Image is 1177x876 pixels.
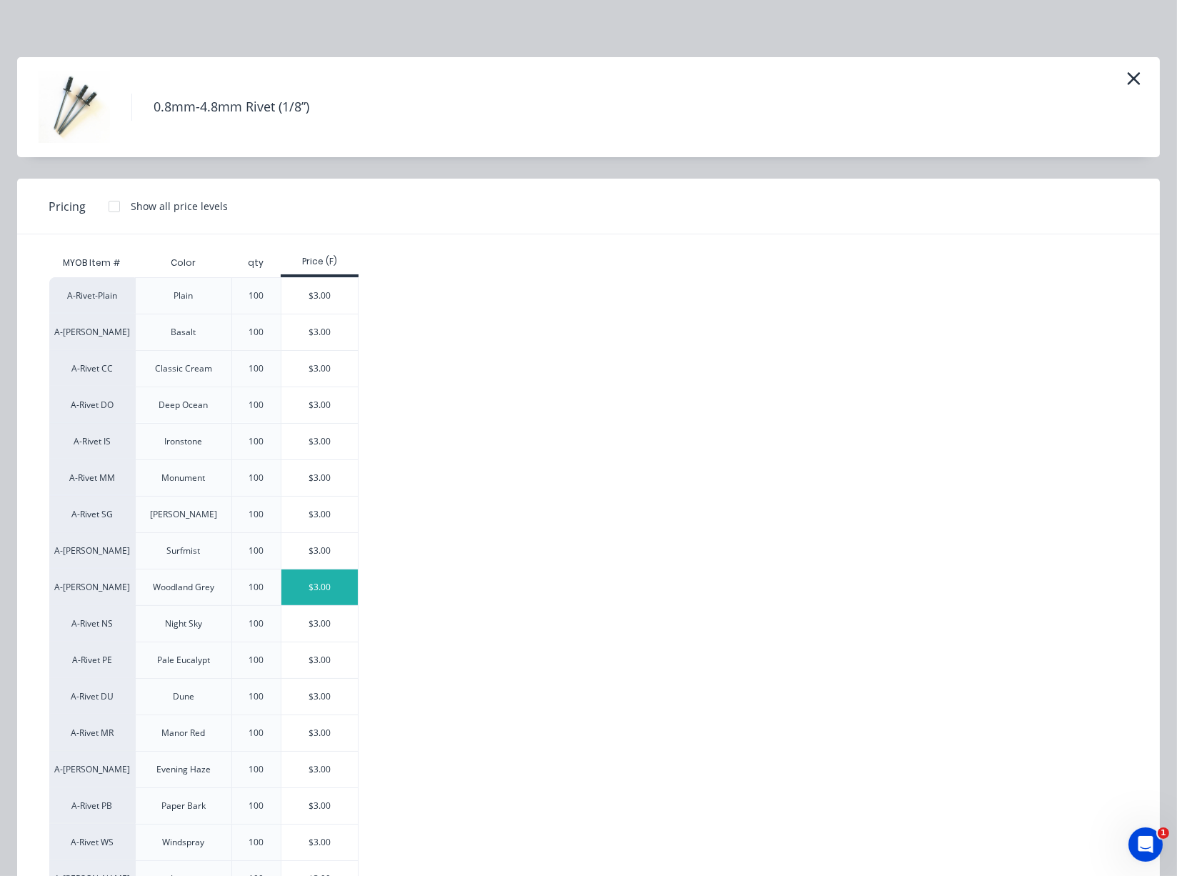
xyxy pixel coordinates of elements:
[249,544,264,557] div: 100
[162,836,204,849] div: Windspray
[281,533,358,569] div: $3.00
[171,326,196,339] div: Basalt
[281,679,358,715] div: $3.00
[159,399,208,412] div: Deep Ocean
[236,245,275,281] div: qty
[249,800,264,812] div: 100
[49,459,135,496] div: A-Rivet MM
[249,472,264,484] div: 100
[131,199,228,214] div: Show all price levels
[249,836,264,849] div: 100
[161,472,205,484] div: Monument
[39,71,110,143] img: 0.8mm-4.8mm Rivet (1/8”)
[281,642,358,678] div: $3.00
[153,581,214,594] div: Woodland Grey
[131,94,331,121] h4: 0.8mm-4.8mm Rivet (1/8”)
[164,435,202,448] div: Ironstone
[249,727,264,740] div: 100
[161,800,206,812] div: Paper Bark
[49,496,135,532] div: A-Rivet SG
[281,569,358,605] div: $3.00
[281,278,358,314] div: $3.00
[49,387,135,423] div: A-Rivet DO
[150,508,217,521] div: [PERSON_NAME]
[49,350,135,387] div: A-Rivet CC
[281,715,358,751] div: $3.00
[161,727,205,740] div: Manor Red
[249,763,264,776] div: 100
[49,715,135,751] div: A-Rivet MR
[1158,827,1169,839] span: 1
[249,289,264,302] div: 100
[249,690,264,703] div: 100
[249,508,264,521] div: 100
[157,654,210,667] div: Pale Eucalypt
[49,787,135,824] div: A-Rivet PB
[49,277,135,314] div: A-Rivet-Plain
[249,399,264,412] div: 100
[281,387,358,423] div: $3.00
[49,314,135,350] div: A-[PERSON_NAME]
[249,362,264,375] div: 100
[281,788,358,824] div: $3.00
[49,751,135,787] div: A-[PERSON_NAME]
[159,245,207,281] div: Color
[49,824,135,860] div: A-Rivet WS
[249,435,264,448] div: 100
[49,423,135,459] div: A-Rivet IS
[281,752,358,787] div: $3.00
[49,678,135,715] div: A-Rivet DU
[173,690,194,703] div: Dune
[281,255,359,268] div: Price (F)
[155,362,212,375] div: Classic Cream
[281,460,358,496] div: $3.00
[49,605,135,642] div: A-Rivet NS
[49,198,86,215] span: Pricing
[281,606,358,642] div: $3.00
[281,497,358,532] div: $3.00
[49,569,135,605] div: A-[PERSON_NAME]
[165,617,202,630] div: Night Sky
[281,351,358,387] div: $3.00
[166,544,200,557] div: Surfmist
[49,642,135,678] div: A-Rivet PE
[156,763,211,776] div: Evening Haze
[281,825,358,860] div: $3.00
[281,424,358,459] div: $3.00
[174,289,193,302] div: Plain
[249,326,264,339] div: 100
[1128,827,1163,862] iframe: Intercom live chat
[281,314,358,350] div: $3.00
[49,249,135,277] div: MYOB Item #
[49,532,135,569] div: A-[PERSON_NAME]
[249,581,264,594] div: 100
[249,617,264,630] div: 100
[249,654,264,667] div: 100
